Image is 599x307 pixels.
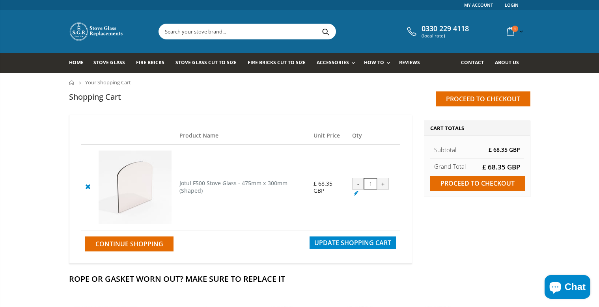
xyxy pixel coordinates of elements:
button: Update Shopping Cart [310,236,396,249]
h2: Rope Or Gasket Worn Out? Make Sure To Replace It [69,274,530,284]
a: Stove Glass [93,53,131,73]
strong: Grand Total [434,162,466,170]
span: Fire Bricks Cut To Size [248,59,306,66]
a: Fire Bricks Cut To Size [248,53,312,73]
th: Product Name [175,127,310,145]
a: Home [69,53,90,73]
button: Search [317,24,335,39]
span: How To [364,59,384,66]
a: Fire Bricks [136,53,170,73]
a: 0330 229 4118 (local rate) [405,24,469,39]
img: Stove Glass Replacement [69,22,124,41]
span: About us [495,59,519,66]
input: Proceed to checkout [430,176,525,191]
a: Continue Shopping [85,236,174,251]
span: Subtotal [434,146,456,154]
a: 1 [504,24,525,39]
a: Jotul F500 Stove Glass - 475mm x 300mm (Shaped) [179,179,287,194]
a: Accessories [317,53,358,73]
a: Stove Glass Cut To Size [175,53,243,73]
span: 0330 229 4118 [422,24,469,33]
a: Reviews [399,53,426,73]
span: Continue Shopping [95,240,163,248]
a: Contact [461,53,490,73]
span: Stove Glass Cut To Size [175,59,237,66]
span: Home [69,59,84,66]
th: Unit Price [310,127,348,145]
span: Cart Totals [430,125,464,132]
input: Proceed to checkout [436,91,530,106]
span: (local rate) [422,33,469,39]
a: How To [364,53,394,73]
a: About us [495,53,525,73]
span: £ 68.35 GBP [482,162,520,171]
div: - [352,178,364,190]
span: Stove Glass [93,59,125,66]
input: Search your stove brand... [159,24,424,39]
th: Qty [348,127,399,145]
span: Reviews [399,59,420,66]
span: £ 68.35 GBP [313,180,332,194]
span: £ 68.35 GBP [489,146,520,153]
span: Fire Bricks [136,59,164,66]
span: Update Shopping Cart [314,238,391,247]
inbox-online-store-chat: Shopify online store chat [542,275,593,301]
span: Your Shopping Cart [85,79,131,86]
img: Jotul F500 Stove Glass - 475mm x 300mm (Shaped) [99,151,172,224]
h1: Shopping Cart [69,91,121,102]
div: + [377,178,389,190]
span: Contact [461,59,484,66]
span: Accessories [317,59,349,66]
a: Home [69,80,75,85]
span: 1 [512,26,518,32]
